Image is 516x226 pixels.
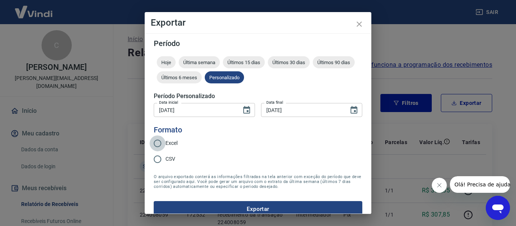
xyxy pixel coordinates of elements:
[450,176,510,193] iframe: Mensagem da empresa
[266,100,283,105] label: Data final
[205,71,244,83] div: Personalizado
[151,18,365,27] h4: Exportar
[165,139,178,147] span: Excel
[154,103,236,117] input: DD/MM/YYYY
[179,60,220,65] span: Última semana
[432,178,447,193] iframe: Fechar mensagem
[157,60,176,65] span: Hoje
[157,56,176,68] div: Hoje
[154,40,362,47] h5: Período
[154,174,362,189] span: O arquivo exportado conterá as informações filtradas na tela anterior com exceção do período que ...
[313,56,355,68] div: Últimos 90 dias
[268,56,310,68] div: Últimos 30 dias
[157,75,202,80] span: Últimos 6 meses
[157,71,202,83] div: Últimos 6 meses
[223,56,265,68] div: Últimos 15 dias
[268,60,310,65] span: Últimos 30 dias
[486,196,510,220] iframe: Botão para abrir a janela de mensagens
[239,103,254,118] button: Choose date, selected date is 21 de ago de 2025
[261,103,343,117] input: DD/MM/YYYY
[159,100,178,105] label: Data inicial
[205,75,244,80] span: Personalizado
[154,92,362,100] h5: Período Personalizado
[346,103,362,118] button: Choose date, selected date is 22 de ago de 2025
[154,125,182,135] legend: Formato
[223,60,265,65] span: Últimos 15 dias
[165,155,175,163] span: CSV
[350,15,368,33] button: close
[5,5,63,11] span: Olá! Precisa de ajuda?
[179,56,220,68] div: Última semana
[154,201,362,217] button: Exportar
[313,60,355,65] span: Últimos 90 dias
